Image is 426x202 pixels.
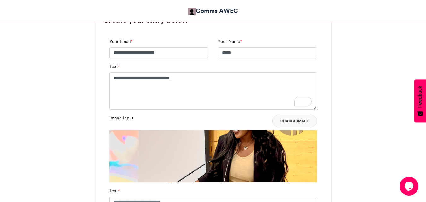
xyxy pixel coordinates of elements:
[109,188,120,194] label: Text
[417,86,423,108] span: Feedback
[400,177,420,196] iframe: chat widget
[109,38,132,45] label: Your Email
[188,6,238,15] a: Comms AWEC
[109,63,120,70] label: Text
[109,72,317,110] textarea: To enrich screen reader interactions, please activate Accessibility in Grammarly extension settings
[218,38,242,45] label: Your Name
[109,115,133,121] label: Image Input
[188,8,196,15] img: Comms AWEC
[103,16,323,24] h3: Create your entry below
[414,79,426,122] button: Feedback - Show survey
[272,115,317,127] button: Change Image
